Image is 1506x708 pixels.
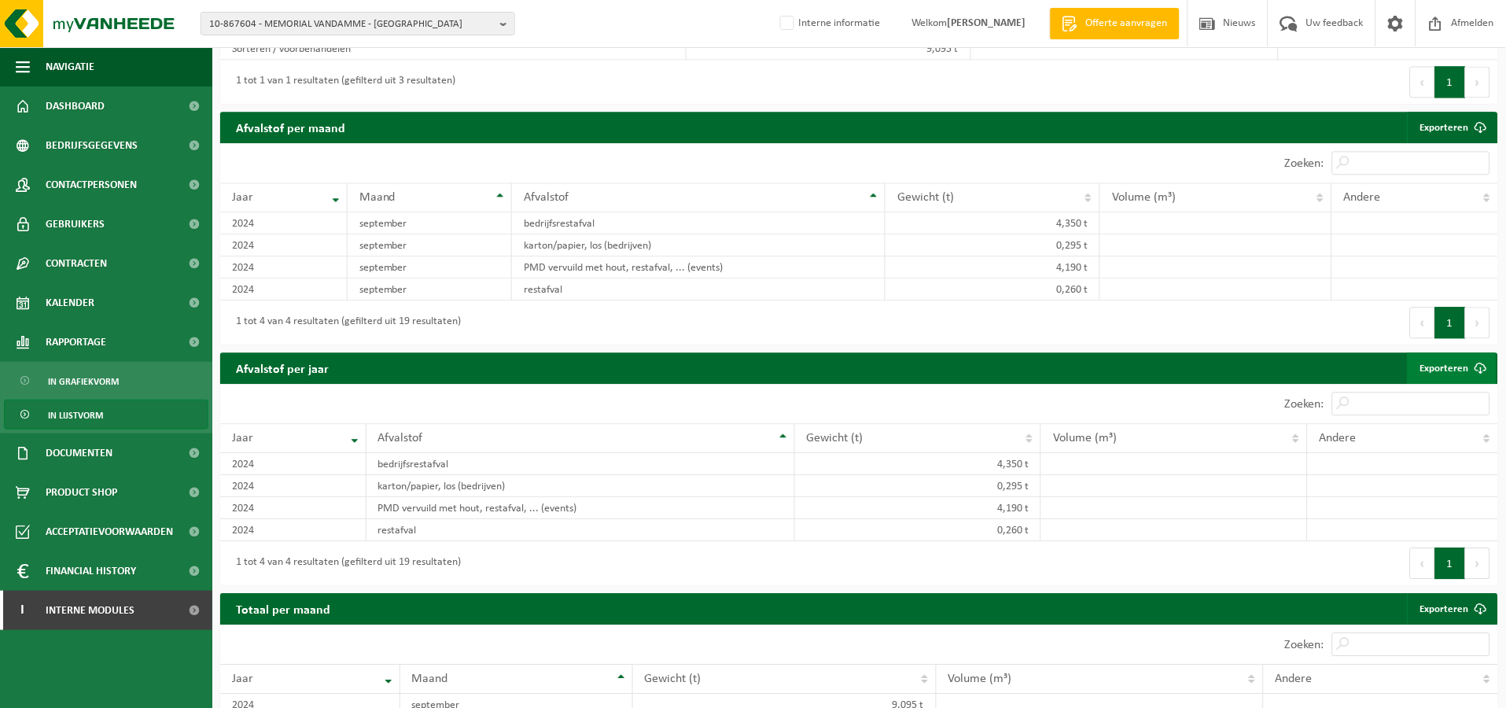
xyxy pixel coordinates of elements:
button: Previous [1410,307,1435,338]
td: 0,295 t [886,234,1100,256]
h2: Totaal per maand [220,593,346,624]
button: 10-867604 - MEMORIAL VANDAMME - [GEOGRAPHIC_DATA] [201,12,515,35]
td: 2024 [220,278,348,301]
button: 1 [1435,66,1466,98]
span: Andere [1320,432,1357,444]
a: Offerte aanvragen [1050,8,1180,39]
td: bedrijfsrestafval [512,212,886,234]
td: PMD vervuild met hout, restafval, ... (events) [512,256,886,278]
td: 2024 [220,497,366,519]
span: Bedrijfsgegevens [46,126,138,165]
button: Previous [1410,548,1435,579]
span: I [16,591,30,630]
span: Documenten [46,433,112,473]
td: restafval [366,519,795,541]
div: 1 tot 1 van 1 resultaten (gefilterd uit 3 resultaten) [228,68,455,96]
td: 2024 [220,234,348,256]
td: 2024 [220,519,366,541]
span: Gebruikers [46,205,105,244]
td: 2024 [220,256,348,278]
h2: Afvalstof per jaar [220,352,344,383]
span: Financial History [46,551,136,591]
td: 4,350 t [886,212,1100,234]
span: Volume (m³) [948,673,1012,685]
span: Acceptatievoorwaarden [46,512,173,551]
td: 4,190 t [886,256,1100,278]
td: 2024 [220,453,366,475]
td: restafval [512,278,886,301]
span: Gewicht (t) [645,673,701,685]
td: 2024 [220,212,348,234]
span: In lijstvorm [48,400,103,430]
span: Andere [1344,191,1381,204]
span: Kalender [46,283,94,323]
span: Navigatie [46,47,94,87]
button: 1 [1435,548,1466,579]
span: Maand [412,673,448,685]
td: 0,260 t [795,519,1042,541]
span: Maand [359,191,396,204]
span: Rapportage [46,323,106,362]
label: Zoeken: [1285,639,1324,651]
td: 0,295 t [795,475,1042,497]
td: karton/papier, los (bedrijven) [512,234,886,256]
button: 1 [1435,307,1466,338]
span: Gewicht (t) [897,191,954,204]
span: Contracten [46,244,107,283]
span: Offerte aanvragen [1082,16,1172,31]
span: Andere [1276,673,1313,685]
td: bedrijfsrestafval [366,453,795,475]
button: Previous [1410,66,1435,98]
td: 0,260 t [886,278,1100,301]
span: Contactpersonen [46,165,137,205]
strong: [PERSON_NAME] [948,17,1026,29]
td: 2024 [220,475,366,497]
label: Zoeken: [1285,157,1324,170]
span: Afvalstof [524,191,569,204]
span: Gewicht (t) [807,432,863,444]
div: 1 tot 4 van 4 resultaten (gefilterd uit 19 resultaten) [228,308,461,337]
label: Zoeken: [1285,398,1324,411]
h2: Afvalstof per maand [220,112,361,142]
a: Exporteren [1408,112,1497,143]
button: Next [1466,307,1490,338]
td: september [348,256,513,278]
td: 4,350 t [795,453,1042,475]
a: Exporteren [1408,352,1497,384]
td: 9,095 t [687,38,971,60]
td: september [348,212,513,234]
span: Volume (m³) [1053,432,1117,444]
span: Jaar [232,432,253,444]
button: Next [1466,66,1490,98]
span: Jaar [232,673,253,685]
td: karton/papier, los (bedrijven) [366,475,795,497]
td: PMD vervuild met hout, restafval, ... (events) [366,497,795,519]
td: 4,190 t [795,497,1042,519]
span: Product Shop [46,473,117,512]
span: Volume (m³) [1112,191,1176,204]
div: 1 tot 4 van 4 resultaten (gefilterd uit 19 resultaten) [228,549,461,577]
td: september [348,278,513,301]
a: In lijstvorm [4,400,208,430]
span: Afvalstof [378,432,423,444]
a: In grafiekvorm [4,366,208,396]
span: 10-867604 - MEMORIAL VANDAMME - [GEOGRAPHIC_DATA] [209,13,494,36]
span: Jaar [232,191,253,204]
label: Interne informatie [777,12,881,35]
td: Sorteren / voorbehandelen [220,38,687,60]
button: Next [1466,548,1490,579]
span: Dashboard [46,87,105,126]
span: Interne modules [46,591,134,630]
a: Exporteren [1408,593,1497,625]
span: In grafiekvorm [48,367,119,396]
td: september [348,234,513,256]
